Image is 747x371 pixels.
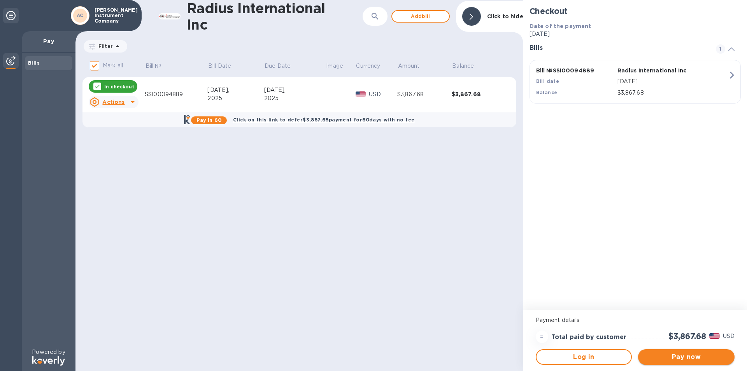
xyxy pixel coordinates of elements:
div: = [536,331,548,343]
u: Actions [102,99,124,105]
p: Pay [28,37,69,45]
div: $3,867.68 [397,90,452,98]
p: Bill № SSI00094889 [536,67,614,74]
img: Logo [32,356,65,366]
p: Filter [95,43,113,49]
b: Pay in 60 [196,117,222,123]
img: USD [709,333,720,339]
b: Balance [536,90,558,95]
button: Pay now [638,349,735,365]
span: Bill Date [208,62,241,70]
button: Bill №SSI00094889Radius International IncBill date[DATE]Balance$3,867.68 [530,60,741,104]
p: In checkout [104,83,134,90]
span: Balance [452,62,484,70]
p: USD [369,90,397,98]
p: Image [326,62,343,70]
p: Amount [398,62,420,70]
p: $3,867.68 [617,89,728,97]
button: Addbill [391,10,450,23]
p: Due Date [265,62,291,70]
h2: Checkout [530,6,741,16]
span: Amount [398,62,430,70]
b: Bill date [536,78,559,84]
button: Log in [536,349,632,365]
p: Bill № [146,62,161,70]
span: Add bill [398,12,443,21]
div: 2025 [207,94,264,102]
div: $3,867.68 [452,90,506,98]
div: 2025 [264,94,326,102]
p: Powered by [32,348,65,356]
div: SSI00094889 [145,90,207,98]
h3: Total paid by customer [551,334,626,341]
img: USD [356,91,366,97]
b: Bills [28,60,40,66]
p: Radius International Inc [617,67,696,74]
span: 1 [716,44,725,54]
p: [PERSON_NAME] Instrument Company [95,7,133,24]
p: Mark all [103,62,123,70]
span: Due Date [265,62,301,70]
p: Balance [452,62,474,70]
p: [DATE] [617,77,728,86]
h3: Bills [530,44,707,52]
b: Date of the payment [530,23,591,29]
span: Bill № [146,62,172,70]
p: Currency [356,62,380,70]
div: [DATE], [264,86,326,94]
p: USD [723,332,735,340]
div: [DATE], [207,86,264,94]
p: [DATE] [530,30,741,38]
b: AC [77,12,84,18]
span: Log in [543,352,625,362]
span: Pay now [644,352,728,362]
b: Click on this link to defer $3,867.68 payment for 60 days with no fee [233,117,414,123]
p: Bill Date [208,62,231,70]
p: Payment details [536,316,735,324]
h2: $3,867.68 [668,331,706,341]
b: Click to hide [487,13,523,19]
